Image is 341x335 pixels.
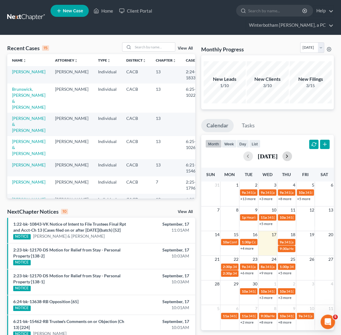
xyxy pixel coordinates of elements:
a: Winterbotham [PERSON_NAME], a PC [246,20,333,31]
span: 9a [280,190,284,195]
div: New Clients [247,76,289,83]
a: Home [91,5,116,16]
div: New Leads [204,76,246,83]
td: 6:25-bk-10229-SY [181,84,210,113]
span: 10 [271,206,277,214]
a: +13 more [240,196,256,201]
a: Tasks [236,119,260,132]
span: 10a [280,289,286,294]
td: CACB [121,84,151,113]
span: Wed [263,172,272,177]
span: 4 [292,181,296,189]
div: September, 17 [134,247,189,253]
span: 9a [261,190,265,195]
a: Calendar [201,119,234,132]
a: [PERSON_NAME] [12,179,45,184]
td: Individual [93,194,121,211]
div: 10:01AM [134,324,189,330]
div: September, 17 [134,299,189,305]
td: [PERSON_NAME] [50,66,93,83]
span: 15 [233,231,239,238]
span: 9a [242,264,246,269]
span: 9 [254,206,258,214]
div: NextChapter Notices [7,208,68,215]
span: 4 [330,280,334,288]
span: 5 [311,181,315,189]
td: 6:23-bk-13483 [181,194,210,211]
span: 1:30p [242,240,251,244]
a: +4 more [240,246,253,251]
td: Individual [93,66,121,83]
span: 341(a) meeting for [PERSON_NAME] [233,271,291,276]
span: Tue [245,172,253,177]
td: Individual [93,176,121,193]
span: 5 [217,305,220,312]
td: [PERSON_NAME] [50,159,93,176]
a: +8 more [278,320,291,324]
div: NOTICE [13,234,31,239]
a: +3 more [278,295,291,300]
button: day [237,140,249,148]
span: 8 [235,206,239,214]
span: 25 [290,256,296,263]
td: Individual [93,136,121,159]
div: New Filings [290,76,332,83]
span: 341(a) meeting for [PERSON_NAME] [248,314,306,318]
span: 28 [214,280,220,288]
span: 11 [290,206,296,214]
a: 2:23-bk-12170-DS Motion for Relief from Stay - Personal Property [138-2] [13,247,121,258]
span: 9 [292,305,296,312]
a: +5 more [297,196,310,201]
a: [PERSON_NAME] [12,162,45,167]
div: NOTICE [13,260,31,265]
span: 29 [233,280,239,288]
i: unfold_more [173,59,176,62]
span: 17 [271,231,277,238]
div: 15 [42,45,49,51]
span: 21 [214,256,220,263]
div: 11:01AM [134,227,189,233]
div: 3/10 [247,83,289,89]
span: 19 [309,231,315,238]
span: 2:30p [223,264,232,269]
span: 1:30p [280,264,289,269]
td: 13 [151,66,181,83]
div: Recent Cases [7,44,49,52]
div: 10:03AM [134,279,189,285]
a: +5 more [278,271,291,275]
span: 1 [235,181,239,189]
span: 341(a) meeting for [PERSON_NAME] [265,264,323,269]
td: 13 [151,194,181,211]
a: 6:21-bk-15462-RB Trustee's Comments on or Objection (Ch 13) [224] [13,319,124,330]
span: 3 [273,181,277,189]
span: 2 [254,181,258,189]
span: 26 [309,256,315,263]
a: Districtunfold_more [126,58,146,62]
td: [PERSON_NAME] [50,194,93,211]
a: Client Portal [116,5,155,16]
td: CACB [121,159,151,176]
button: month [205,140,222,148]
span: 341(a) meeting for [PERSON_NAME] [265,190,323,195]
a: +8 more [259,320,272,324]
span: Sat [321,172,328,177]
span: 18 [290,231,296,238]
span: 6 [235,305,239,312]
td: Individual [93,84,121,113]
a: Help [313,5,333,16]
a: [PERSON_NAME] [12,197,45,202]
div: 10:03AM [134,253,189,259]
span: 14 [214,231,220,238]
span: 11 [328,305,334,312]
i: unfold_more [143,59,146,62]
span: 12 [309,206,315,214]
i: unfold_more [74,59,78,62]
span: 13 [328,206,334,214]
td: [PERSON_NAME] [50,84,93,113]
td: [PERSON_NAME] [50,113,93,136]
span: 341(a) meeting for [PERSON_NAME] [229,314,287,318]
span: 3 [311,280,315,288]
span: Thu [282,172,291,177]
span: New Case [63,9,83,13]
span: 9:30a [280,246,289,251]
